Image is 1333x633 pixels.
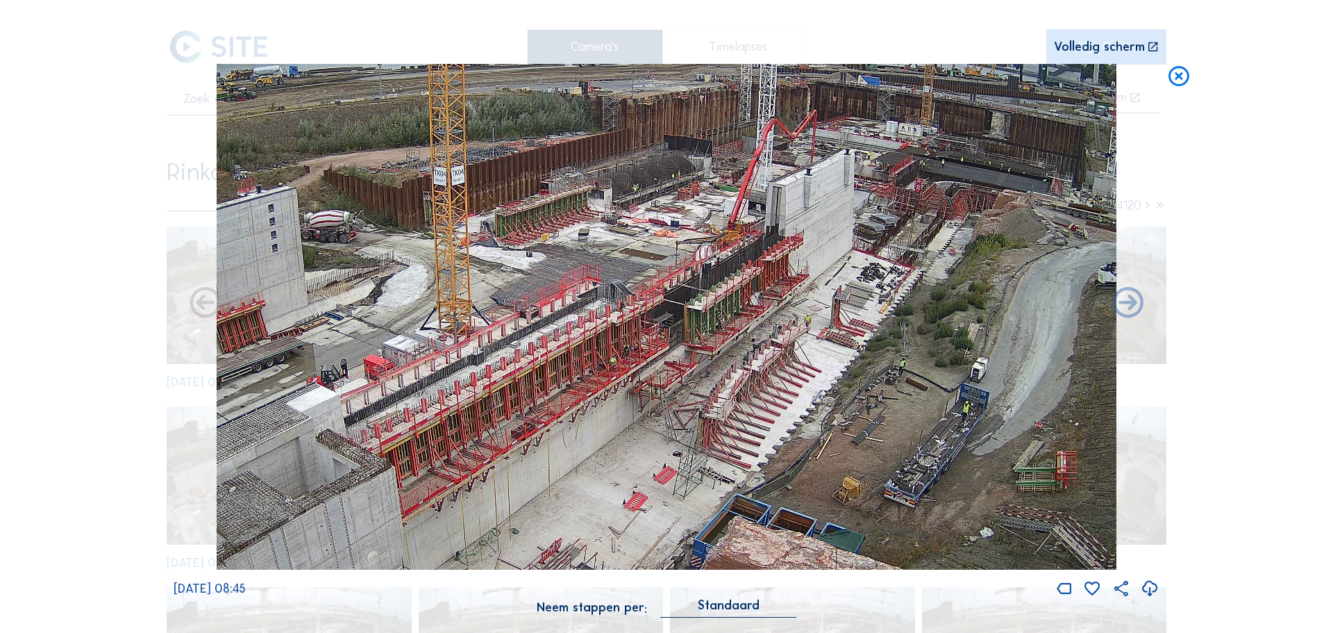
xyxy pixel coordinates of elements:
span: [DATE] 08:45 [174,581,246,596]
div: Neem stappen per: [537,602,647,614]
img: Image [217,64,1116,570]
div: Standaard [698,599,760,611]
div: Standaard [660,599,796,618]
i: Back [1109,285,1146,322]
i: Forward [187,285,224,322]
div: Volledig scherm [1054,41,1145,54]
